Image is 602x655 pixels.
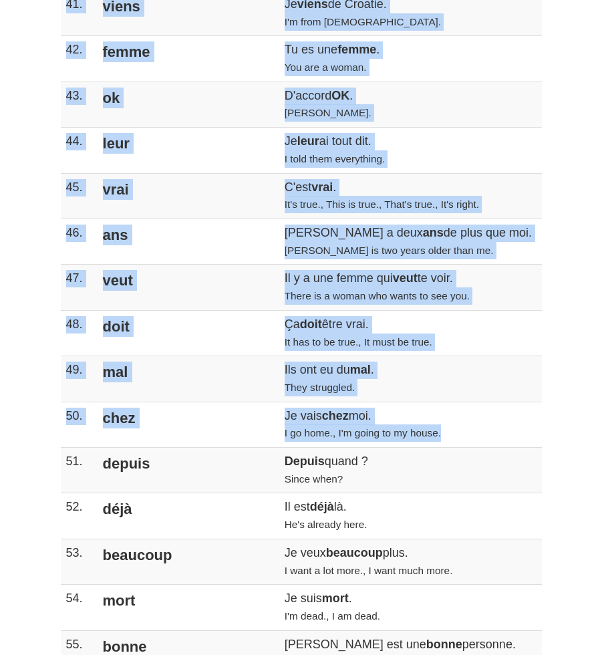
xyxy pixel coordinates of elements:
td: 45. [61,173,95,219]
strong: chez [322,409,349,422]
strong: Depuis [285,454,325,468]
td: [PERSON_NAME] a deux de plus que moi. [279,219,542,264]
strong: déjà [310,500,334,513]
small: You are a woman. [285,61,367,73]
small: [PERSON_NAME] is two years older than me. [285,245,494,256]
td: Il est là. [279,493,542,539]
strong: veut [393,271,418,285]
strong: mort [322,592,349,605]
td: Il y a une femme qui te voir. [279,265,542,310]
td: Ils ont eu du . [279,356,542,402]
td: 46. [61,219,95,264]
td: mal [95,356,279,402]
td: 53. [61,539,95,584]
td: chez [95,402,279,447]
strong: OK [331,89,349,102]
td: ok [95,82,279,127]
td: Tu es une . [279,36,542,82]
small: Since when? [285,473,343,485]
td: depuis [95,448,279,493]
strong: vrai [311,180,333,194]
td: leur [95,128,279,173]
td: Je ai tout dit. [279,128,542,173]
strong: ans [423,226,444,239]
small: I'm from [DEMOGRAPHIC_DATA]. [285,16,441,27]
td: vrai [95,173,279,219]
small: I want a lot more., I want much more. [285,565,453,576]
td: 50. [61,402,95,447]
td: doit [95,310,279,356]
strong: bonne [426,638,462,651]
small: It's true., This is true., That's true., It's right. [285,199,479,210]
td: 48. [61,310,95,356]
small: I told them everything. [285,153,386,164]
td: C'est . [279,173,542,219]
td: veut [95,265,279,310]
strong: leur [297,134,319,148]
small: It has to be true., It must be true. [285,336,432,348]
small: [PERSON_NAME]. [285,107,371,118]
small: There is a woman who wants to see you. [285,290,470,301]
td: Je suis . [279,585,542,630]
td: D'accord . [279,82,542,127]
small: He's already here. [285,519,367,530]
td: mort [95,585,279,630]
td: Je vais moi. [279,402,542,447]
td: déjà [95,493,279,539]
td: 52. [61,493,95,539]
td: 51. [61,448,95,493]
td: 43. [61,82,95,127]
td: quand ? [279,448,542,493]
small: I go home., I'm going to my house. [285,427,441,438]
td: 54. [61,585,95,630]
td: 47. [61,265,95,310]
td: femme [95,36,279,82]
td: 42. [61,36,95,82]
td: 44. [61,128,95,173]
strong: beaucoup [326,546,383,559]
td: beaucoup [95,539,279,584]
small: I'm dead., I am dead. [285,610,380,622]
td: Ça être vrai. [279,310,542,356]
td: Je veux plus. [279,539,542,584]
strong: femme [337,43,376,56]
small: They struggled. [285,382,355,393]
strong: mal [350,363,371,376]
strong: doit [300,317,322,331]
td: 49. [61,356,95,402]
td: ans [95,219,279,264]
